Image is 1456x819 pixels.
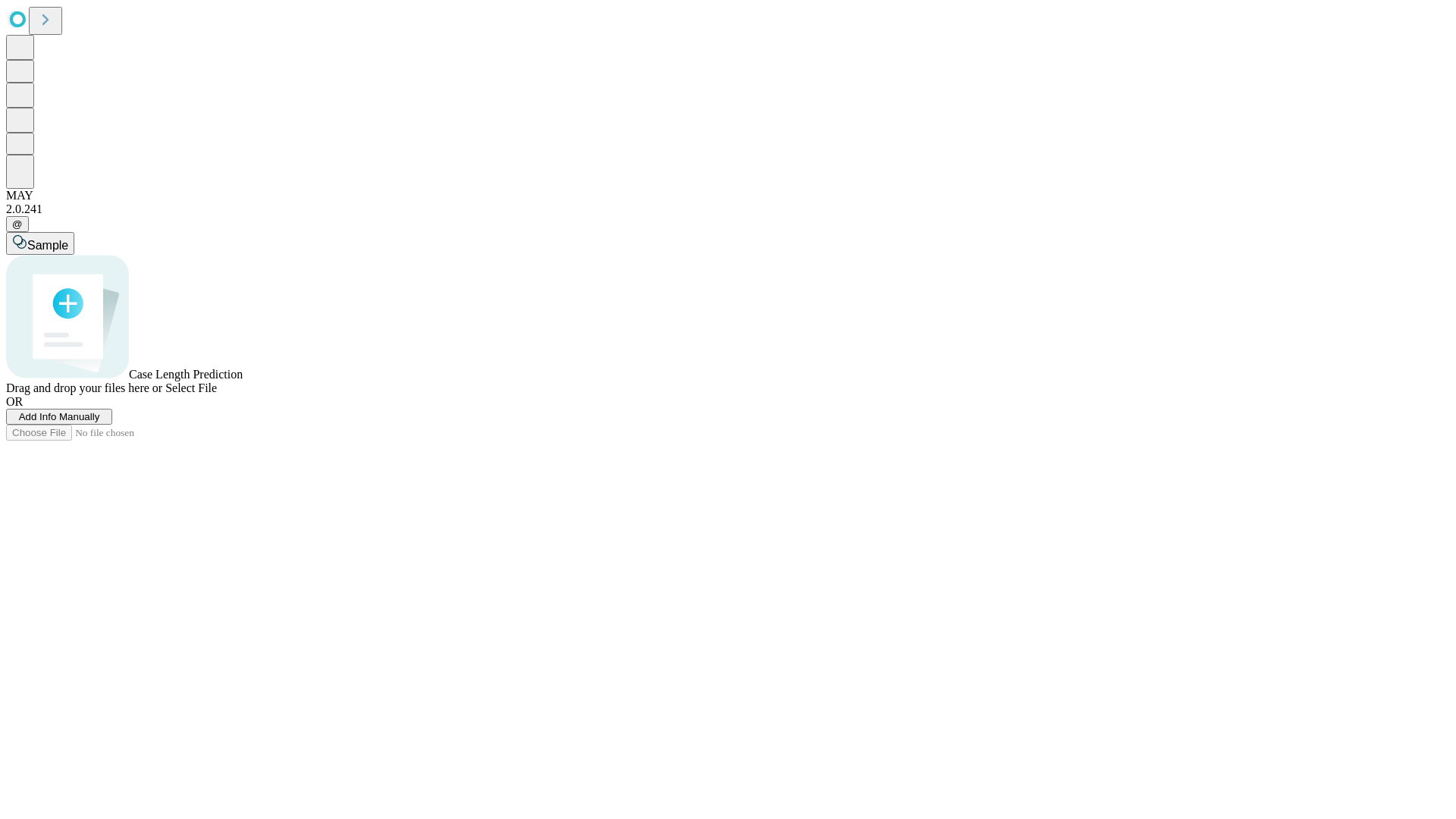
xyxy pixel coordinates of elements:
span: Drag and drop your files here or [6,381,162,394]
div: MAY [6,189,1450,202]
span: Case Length Prediction [129,368,243,381]
span: Select File [165,381,217,394]
span: @ [12,218,23,230]
button: Sample [6,232,74,255]
span: Add Info Manually [19,411,100,422]
button: @ [6,216,29,232]
div: 2.0.241 [6,202,1450,216]
span: OR [6,395,23,408]
button: Add Info Manually [6,409,112,425]
span: Sample [27,239,68,252]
